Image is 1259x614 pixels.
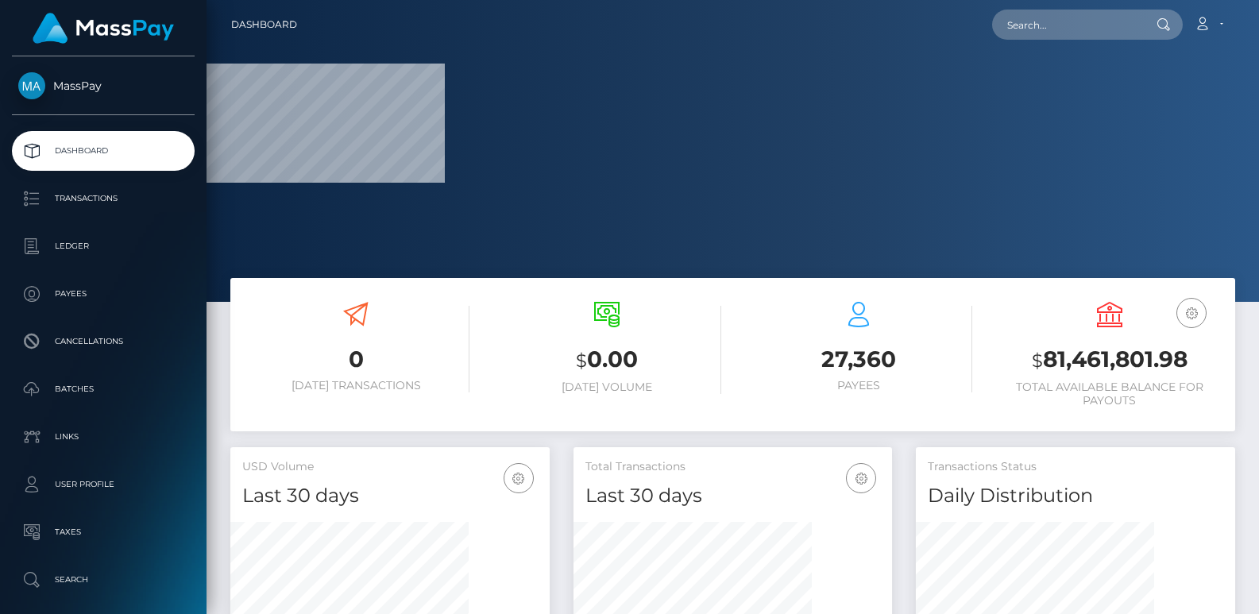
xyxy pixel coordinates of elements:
a: User Profile [12,465,195,504]
a: Taxes [12,512,195,552]
p: Search [18,568,188,592]
img: MassPay [18,72,45,99]
img: MassPay Logo [33,13,174,44]
a: Search [12,560,195,600]
h3: 81,461,801.98 [996,344,1223,377]
p: Dashboard [18,139,188,163]
a: Payees [12,274,195,314]
h3: 0 [242,344,469,375]
p: Batches [18,377,188,401]
h4: Daily Distribution [928,482,1223,510]
h3: 0.00 [493,344,720,377]
a: Dashboard [12,131,195,171]
h5: USD Volume [242,459,538,475]
p: Links [18,425,188,449]
a: Dashboard [231,8,297,41]
h3: 27,360 [745,344,972,375]
span: MassPay [12,79,195,93]
p: User Profile [18,473,188,496]
input: Search... [992,10,1141,40]
h5: Transactions Status [928,459,1223,475]
h4: Last 30 days [242,482,538,510]
p: Taxes [18,520,188,544]
h6: Total Available Balance for Payouts [996,380,1223,407]
h6: [DATE] Volume [493,380,720,394]
p: Cancellations [18,330,188,353]
h5: Total Transactions [585,459,881,475]
a: Cancellations [12,322,195,361]
p: Payees [18,282,188,306]
a: Batches [12,369,195,409]
h6: Payees [745,379,972,392]
small: $ [576,349,587,372]
small: $ [1032,349,1043,372]
h4: Last 30 days [585,482,881,510]
h6: [DATE] Transactions [242,379,469,392]
a: Links [12,417,195,457]
p: Transactions [18,187,188,210]
p: Ledger [18,234,188,258]
a: Transactions [12,179,195,218]
a: Ledger [12,226,195,266]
